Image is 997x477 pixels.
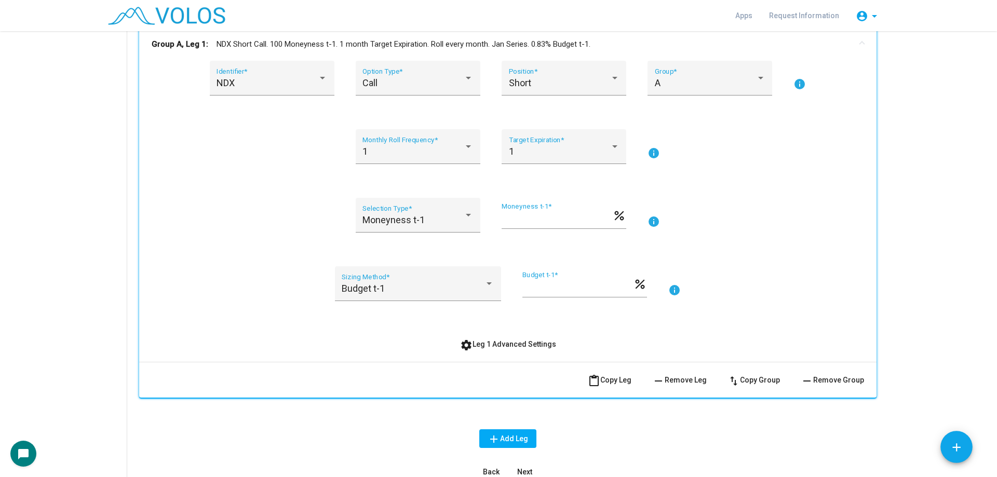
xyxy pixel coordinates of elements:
div: Group A, Leg 1:NDX Short Call. 100 Moneyness t-1. 1 month Target Expiration. Roll every month. Ja... [139,61,877,398]
button: Remove Group [792,371,872,389]
button: Leg 1 Advanced Settings [452,335,564,353]
button: Add Leg [479,429,536,448]
span: Remove Leg [652,376,707,384]
mat-icon: add [488,433,500,445]
button: Remove Leg [644,371,715,389]
span: NDX [217,77,235,88]
mat-icon: info [648,147,660,159]
a: Request Information [761,6,847,25]
mat-icon: account_circle [856,10,868,22]
button: Add icon [940,431,973,463]
button: Copy Leg [580,371,640,389]
mat-expansion-panel-header: Group A, Leg 1:NDX Short Call. 100 Moneyness t-1. 1 month Target Expiration. Roll every month. Ja... [139,28,877,61]
mat-icon: swap_vert [727,375,740,387]
span: 1 [509,146,514,157]
span: Moneyness t-1 [362,214,425,225]
mat-panel-title: NDX Short Call. 100 Moneyness t-1. 1 month Target Expiration. Roll every month. Jan Series. 0.83%... [152,38,852,50]
span: Remove Group [801,376,864,384]
mat-icon: remove [801,375,813,387]
mat-icon: info [668,284,681,296]
mat-icon: chat_bubble [17,448,30,460]
span: 1 [362,146,368,157]
span: Copy Group [727,376,780,384]
mat-icon: arrow_drop_down [868,10,881,22]
span: Apps [735,11,752,20]
span: Budget t-1 [342,283,385,294]
span: Leg 1 Advanced Settings [460,340,556,348]
span: Add Leg [488,434,528,443]
span: Copy Leg [588,376,631,384]
mat-icon: remove [652,375,665,387]
span: Back [483,468,500,476]
a: Apps [727,6,761,25]
mat-icon: settings [460,339,473,351]
mat-icon: add [950,441,963,454]
span: A [655,77,661,88]
mat-icon: content_paste [588,375,600,387]
span: Request Information [769,11,839,20]
button: Copy Group [719,371,788,389]
span: Call [362,77,378,88]
mat-icon: info [793,78,806,90]
b: Group A, Leg 1: [152,38,208,50]
mat-icon: percent [612,208,626,221]
mat-icon: percent [633,277,647,289]
span: Next [517,468,532,476]
mat-icon: info [648,215,660,228]
span: Short [509,77,531,88]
